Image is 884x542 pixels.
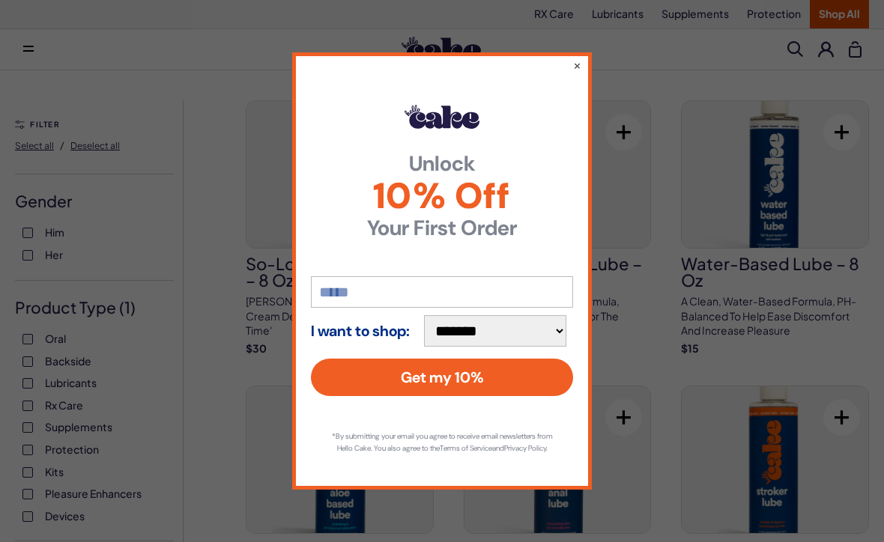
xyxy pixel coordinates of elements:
[440,443,492,453] a: Terms of Service
[311,359,573,396] button: Get my 10%
[405,105,479,129] img: Hello Cake
[504,443,546,453] a: Privacy Policy
[311,153,573,174] strong: Unlock
[311,323,410,339] strong: I want to shop:
[311,178,573,214] span: 10% Off
[573,58,581,73] button: ×
[326,430,558,454] p: *By submitting your email you agree to receive email newsletters from Hello Cake. You also agree ...
[311,218,573,239] strong: Your First Order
